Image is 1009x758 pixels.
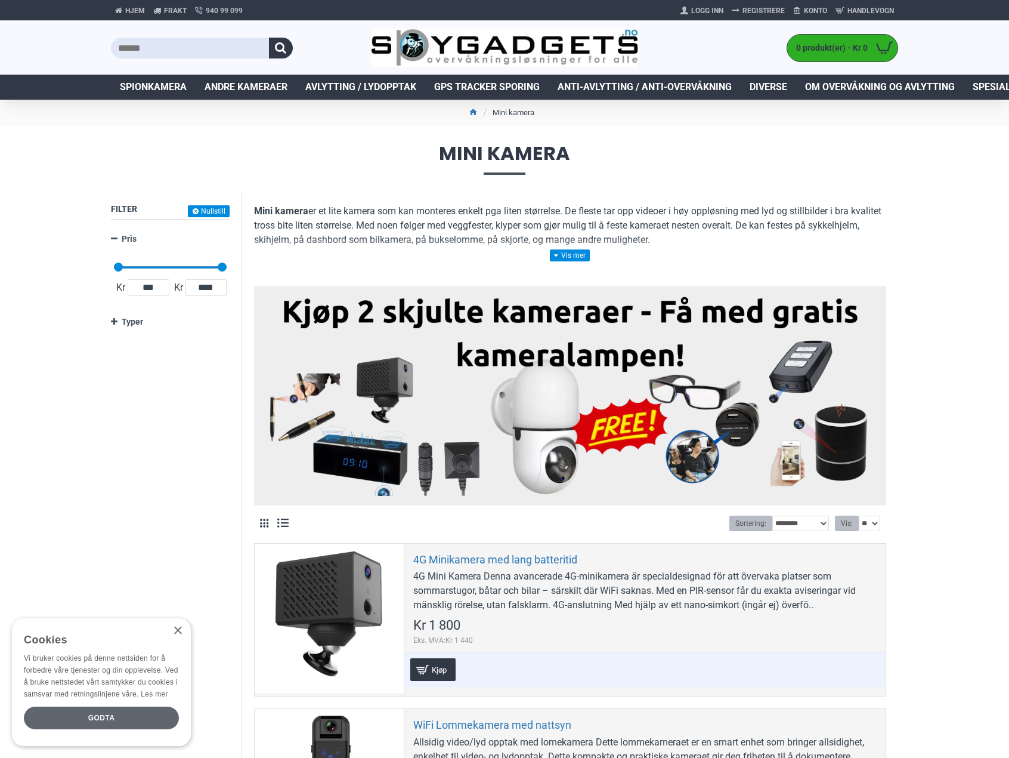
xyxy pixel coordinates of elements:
a: 4G Minikamera med lang batteritid 4G Minikamera med lang batteritid [255,544,404,693]
span: Kr 1 800 [413,619,460,632]
p: er et lite kamera som kan monteres enkelt pga liten størrelse. De fleste tar opp videoer i høy op... [254,204,886,247]
img: Kjøp 2 skjulte kameraer – Få med gratis kameralampe! [263,292,877,496]
span: Konto [804,5,827,16]
a: Logg Inn [676,1,728,20]
a: Pris [111,229,230,249]
span: 0 produkt(er) - Kr 0 [787,42,871,54]
span: 940 99 099 [206,5,243,16]
label: Vis: [835,516,859,531]
a: Typer [111,312,230,332]
span: Diverse [750,80,787,94]
div: Close [173,627,182,636]
a: Andre kameraer [196,75,296,100]
span: Frakt [164,5,187,16]
a: Avlytting / Lydopptak [296,75,425,100]
span: Kr [172,281,185,295]
a: Les mer, opens a new window [141,690,168,698]
img: SpyGadgets.no [371,29,639,67]
label: Sortering: [729,516,772,531]
a: Konto [789,1,831,20]
span: Filter [111,204,137,214]
a: 0 produkt(er) - Kr 0 [787,35,897,61]
div: 4G Mini Kamera Denna avancerade 4G-minikamera är specialdesignad för att övervaka platser som som... [413,569,877,612]
span: Avlytting / Lydopptak [305,80,416,94]
a: WiFi Lommekamera med nattsyn [413,718,571,732]
span: Registrere [742,5,785,16]
span: Handlevogn [847,5,894,16]
span: Om overvåkning og avlytting [805,80,955,94]
span: Kjøp [429,666,450,674]
b: Mini kamera [254,205,308,217]
a: Om overvåkning og avlytting [796,75,964,100]
span: Eks. MVA:Kr 1 440 [413,635,473,646]
a: Spionkamera [111,75,196,100]
span: Spionkamera [120,80,187,94]
span: Anti-avlytting / Anti-overvåkning [558,80,732,94]
div: Cookies [24,627,171,653]
span: Vi bruker cookies på denne nettsiden for å forbedre våre tjenester og din opplevelse. Ved å bruke... [24,654,178,698]
a: 4G Minikamera med lang batteritid [413,553,577,566]
a: GPS Tracker Sporing [425,75,549,100]
a: Anti-avlytting / Anti-overvåkning [549,75,741,100]
a: Registrere [728,1,789,20]
span: Logg Inn [691,5,723,16]
span: GPS Tracker Sporing [434,80,540,94]
a: Handlevogn [831,1,898,20]
div: Godta [24,707,179,729]
span: Mini kamera [111,144,898,174]
span: Andre kameraer [205,80,287,94]
span: Kr [114,281,128,295]
span: Hjem [125,5,145,16]
a: Diverse [741,75,796,100]
button: Nullstill [188,205,230,217]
